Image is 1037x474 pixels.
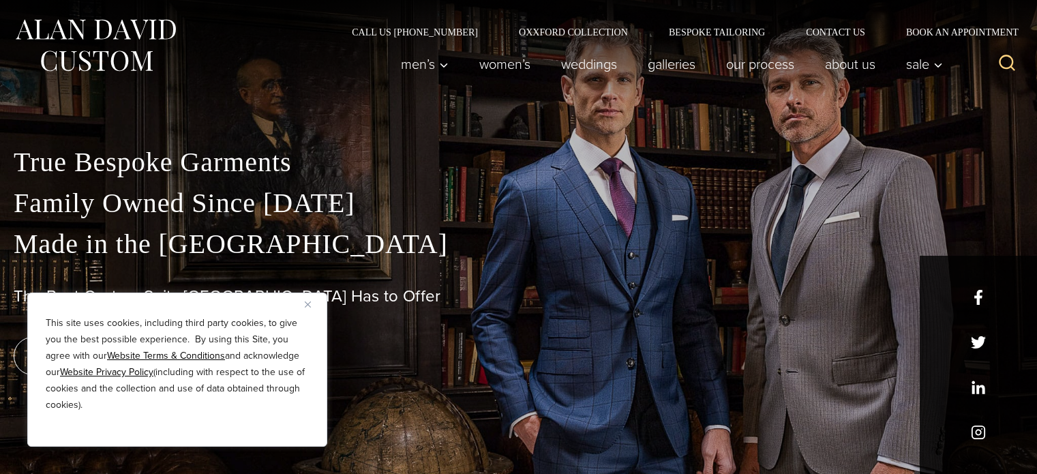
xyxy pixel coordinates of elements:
[810,50,891,78] a: About Us
[46,315,309,413] p: This site uses cookies, including third party cookies, to give you the best possible experience. ...
[711,50,810,78] a: Our Process
[886,27,1023,37] a: Book an Appointment
[401,57,449,71] span: Men’s
[305,301,311,308] img: Close
[331,27,498,37] a: Call Us [PHONE_NUMBER]
[785,27,886,37] a: Contact Us
[14,337,205,375] a: book an appointment
[331,27,1023,37] nav: Secondary Navigation
[386,50,950,78] nav: Primary Navigation
[14,286,1023,306] h1: The Best Custom Suits [GEOGRAPHIC_DATA] Has to Offer
[60,365,153,379] a: Website Privacy Policy
[546,50,633,78] a: weddings
[633,50,711,78] a: Galleries
[648,27,785,37] a: Bespoke Tailoring
[498,27,648,37] a: Oxxford Collection
[14,142,1023,265] p: True Bespoke Garments Family Owned Since [DATE] Made in the [GEOGRAPHIC_DATA]
[991,48,1023,80] button: View Search Form
[906,57,943,71] span: Sale
[14,15,177,76] img: Alan David Custom
[107,349,225,363] a: Website Terms & Conditions
[305,296,321,312] button: Close
[464,50,546,78] a: Women’s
